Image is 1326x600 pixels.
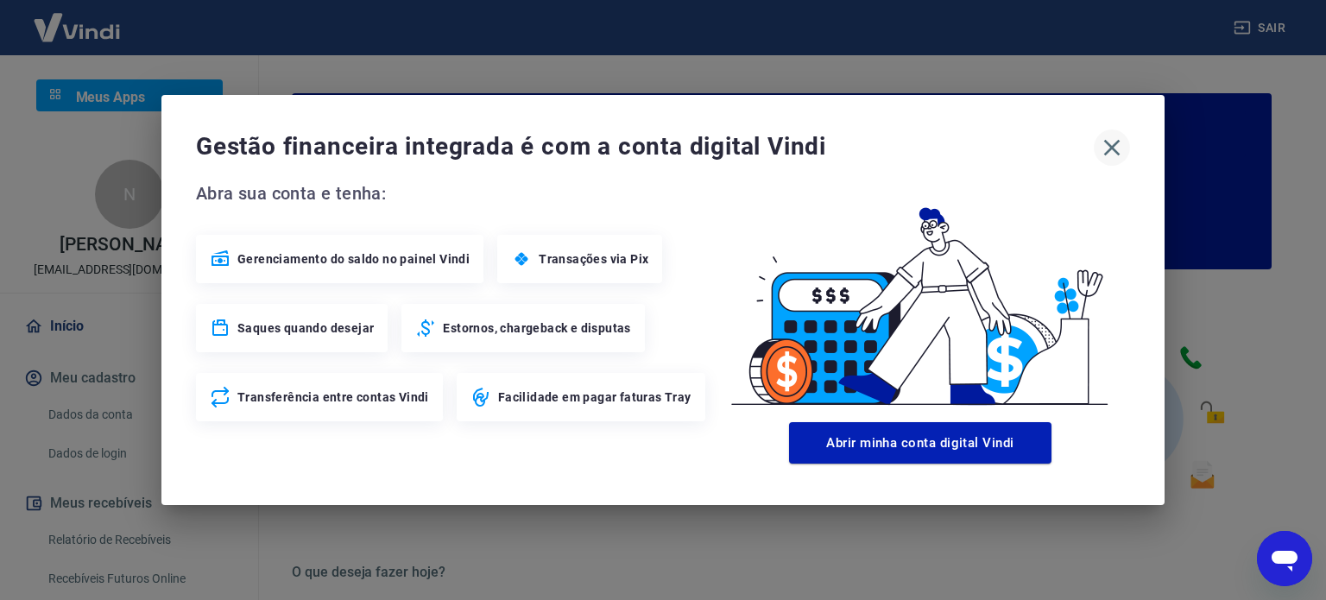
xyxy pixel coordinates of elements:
[789,422,1051,464] button: Abrir minha conta digital Vindi
[710,180,1130,415] img: Good Billing
[539,250,648,268] span: Transações via Pix
[443,319,630,337] span: Estornos, chargeback e disputas
[237,388,429,406] span: Transferência entre contas Vindi
[237,250,470,268] span: Gerenciamento do saldo no painel Vindi
[237,319,374,337] span: Saques quando desejar
[1257,531,1312,586] iframe: Botão para abrir a janela de mensagens, conversa em andamento
[196,180,710,207] span: Abra sua conta e tenha:
[498,388,691,406] span: Facilidade em pagar faturas Tray
[196,129,1094,164] span: Gestão financeira integrada é com a conta digital Vindi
